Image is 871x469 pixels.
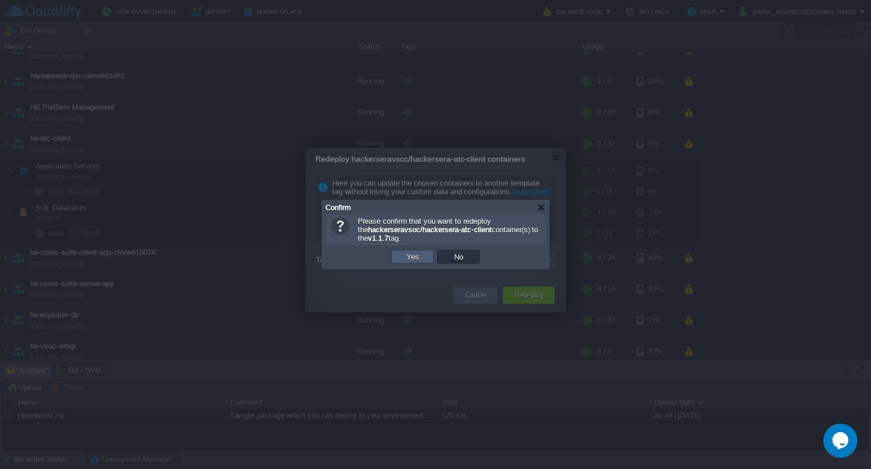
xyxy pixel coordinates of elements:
[451,252,467,262] button: No
[368,225,492,234] b: hackerseravsoc/hackersera-atc-client
[403,252,422,262] button: Yes
[368,234,388,242] b: v1.1.7
[325,203,351,212] span: Confirm
[358,217,538,242] span: Please confirm that you want to redeploy the container(s) to the tag.
[823,424,860,458] iframe: chat widget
